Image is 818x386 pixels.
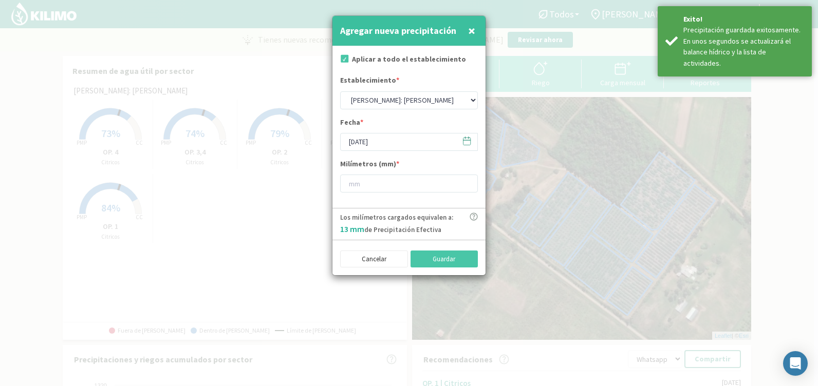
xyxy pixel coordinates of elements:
div: Exito! [683,14,804,25]
div: Precipitación guardada exitosamente. En unos segundos se actualizará el balance hídrico y la list... [683,25,804,69]
button: Cancelar [340,250,408,268]
label: Milímetros (mm) [340,159,399,172]
label: Fecha [340,117,363,130]
button: Guardar [411,250,478,268]
label: Aplicar a todo el establecimiento [352,54,466,65]
input: mm [340,175,478,192]
div: Open Intercom Messenger [783,351,808,376]
p: Los milímetros cargados equivalen a: de Precipitación Efectiva [340,213,453,235]
label: Establecimiento [340,75,399,88]
span: × [468,22,475,39]
h4: Agregar nueva precipitación [340,24,456,38]
button: Close [466,21,478,41]
span: 13 mm [340,224,364,234]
